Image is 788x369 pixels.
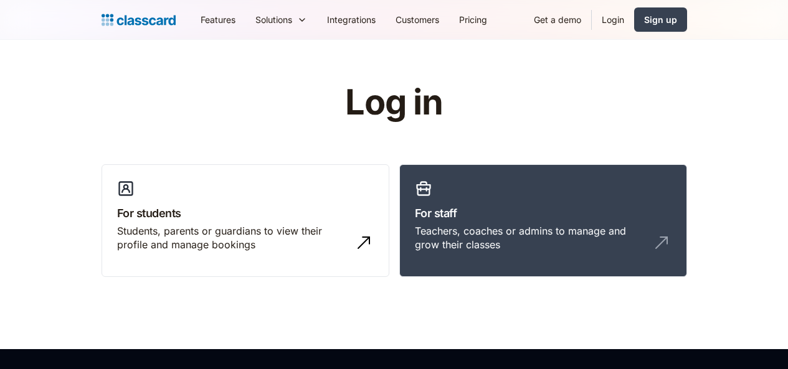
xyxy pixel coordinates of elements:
[196,83,592,122] h1: Log in
[449,6,497,34] a: Pricing
[399,164,687,278] a: For staffTeachers, coaches or admins to manage and grow their classes
[386,6,449,34] a: Customers
[117,205,374,222] h3: For students
[317,6,386,34] a: Integrations
[524,6,591,34] a: Get a demo
[634,7,687,32] a: Sign up
[191,6,245,34] a: Features
[245,6,317,34] div: Solutions
[102,164,389,278] a: For studentsStudents, parents or guardians to view their profile and manage bookings
[592,6,634,34] a: Login
[644,13,677,26] div: Sign up
[415,224,647,252] div: Teachers, coaches or admins to manage and grow their classes
[255,13,292,26] div: Solutions
[415,205,672,222] h3: For staff
[117,224,349,252] div: Students, parents or guardians to view their profile and manage bookings
[102,11,176,29] a: home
